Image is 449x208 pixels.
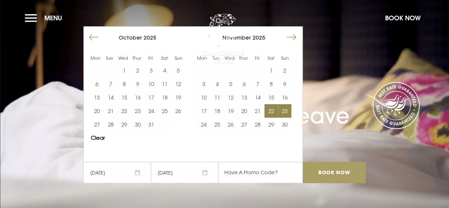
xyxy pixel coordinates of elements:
input: Book Now [303,162,365,183]
button: 27 [90,118,104,131]
td: Choose Thursday, October 23, 2025 as your start date. [131,104,144,118]
td: Choose Wednesday, November 26, 2025 as your start date. [224,118,237,131]
td: Choose Tuesday, November 11, 2025 as your start date. [210,91,224,104]
img: Clandeboye Lodge [202,14,245,64]
span: 2025 [253,34,265,41]
button: 23 [131,104,144,118]
td: Choose Thursday, October 9, 2025 as your start date. [131,77,144,91]
button: 18 [210,104,224,118]
td: Choose Friday, November 7, 2025 as your start date. [251,77,264,91]
td: Choose Tuesday, October 28, 2025 as your start date. [104,118,117,131]
button: 2 [131,64,144,77]
button: 5 [171,64,185,77]
td: Choose Saturday, October 18, 2025 as your start date. [158,91,171,104]
td: Choose Monday, October 27, 2025 as your start date. [90,118,104,131]
button: 2 [278,64,291,77]
button: 19 [224,104,237,118]
td: Choose Sunday, November 16, 2025 as your start date. [278,91,291,104]
td: Choose Wednesday, November 12, 2025 as your start date. [224,91,237,104]
button: 24 [144,104,158,118]
td: Choose Wednesday, October 22, 2025 as your start date. [117,104,131,118]
button: 18 [158,91,171,104]
td: Choose Saturday, November 15, 2025 as your start date. [264,91,278,104]
td: Choose Friday, October 10, 2025 as your start date. [144,77,158,91]
td: Choose Tuesday, October 7, 2025 as your start date. [104,77,117,91]
td: Choose Monday, November 24, 2025 as your start date. [197,118,210,131]
button: 16 [278,91,291,104]
td: Choose Friday, October 17, 2025 as your start date. [144,91,158,104]
button: 1 [117,64,131,77]
span: 2025 [144,34,157,41]
button: 11 [210,91,224,104]
input: Have A Promo Code? [218,162,303,183]
button: 22 [117,104,131,118]
button: 6 [237,77,251,91]
button: Clear [91,135,105,140]
td: Choose Thursday, November 13, 2025 as your start date. [237,91,251,104]
button: 12 [224,91,237,104]
button: 13 [237,91,251,104]
button: 24 [197,118,210,131]
td: Choose Tuesday, October 21, 2025 as your start date. [104,104,117,118]
td: Choose Wednesday, November 19, 2025 as your start date. [224,104,237,118]
button: 8 [264,77,278,91]
button: 9 [278,77,291,91]
td: Choose Saturday, November 1, 2025 as your start date. [264,64,278,77]
button: 10 [197,91,210,104]
button: Move backward to switch to the previous month. [87,31,100,44]
button: Menu [25,10,66,26]
button: 12 [171,77,185,91]
td: Choose Sunday, October 19, 2025 as your start date. [171,91,185,104]
button: 10 [144,77,158,91]
button: 14 [104,91,117,104]
td: Choose Saturday, November 29, 2025 as your start date. [264,118,278,131]
button: 28 [251,118,264,131]
td: Choose Friday, October 3, 2025 as your start date. [144,64,158,77]
td: Choose Sunday, October 5, 2025 as your start date. [171,64,185,77]
td: Choose Saturday, November 8, 2025 as your start date. [264,77,278,91]
button: 8 [117,77,131,91]
td: Choose Thursday, October 30, 2025 as your start date. [131,118,144,131]
td: Choose Sunday, November 2, 2025 as your start date. [278,64,291,77]
button: 9 [131,77,144,91]
button: 25 [210,118,224,131]
button: 30 [131,118,144,131]
td: Choose Thursday, October 16, 2025 as your start date. [131,91,144,104]
button: 6 [90,77,104,91]
td: Choose Wednesday, October 8, 2025 as your start date. [117,77,131,91]
button: 21 [251,104,264,118]
button: Move forward to switch to the next month. [285,31,298,44]
button: 16 [131,91,144,104]
button: 27 [237,118,251,131]
button: 17 [144,91,158,104]
td: Choose Monday, November 17, 2025 as your start date. [197,104,210,118]
td: Choose Sunday, November 30, 2025 as your start date. [278,118,291,131]
td: Choose Thursday, November 27, 2025 as your start date. [237,118,251,131]
button: 28 [104,118,117,131]
td: Choose Monday, October 20, 2025 as your start date. [90,104,104,118]
td: Choose Tuesday, November 25, 2025 as your start date. [210,118,224,131]
td: Choose Saturday, October 11, 2025 as your start date. [158,77,171,91]
span: [DATE] [151,162,218,183]
td: Choose Tuesday, November 18, 2025 as your start date. [210,104,224,118]
td: Choose Tuesday, November 4, 2025 as your start date. [210,77,224,91]
button: 4 [210,77,224,91]
button: 23 [278,104,291,118]
td: Choose Friday, November 21, 2025 as your start date. [251,104,264,118]
td: Choose Wednesday, October 1, 2025 as your start date. [117,64,131,77]
td: Choose Friday, October 31, 2025 as your start date. [144,118,158,131]
td: Choose Sunday, October 26, 2025 as your start date. [171,104,185,118]
button: 5 [224,77,237,91]
button: 4 [158,64,171,77]
button: 17 [197,104,210,118]
td: Selected. Sunday, November 23, 2025 [278,104,291,118]
button: 22 [264,104,278,118]
button: 20 [90,104,104,118]
button: 26 [224,118,237,131]
button: 15 [117,91,131,104]
button: 7 [251,77,264,91]
td: Choose Wednesday, October 15, 2025 as your start date. [117,91,131,104]
button: 25 [158,104,171,118]
td: Choose Saturday, October 4, 2025 as your start date. [158,64,171,77]
td: Choose Sunday, November 9, 2025 as your start date. [278,77,291,91]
